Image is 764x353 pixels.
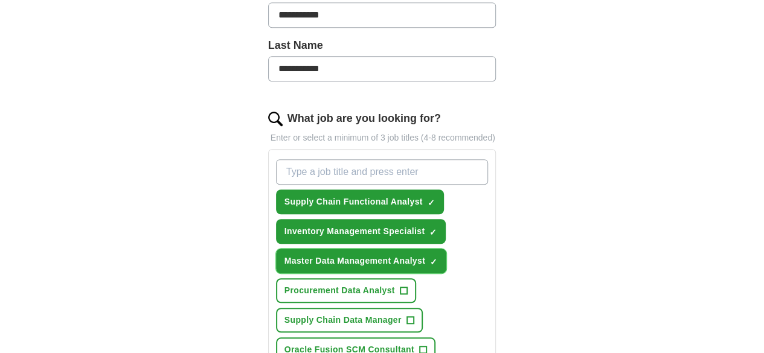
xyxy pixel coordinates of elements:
[429,227,437,237] span: ✓
[287,110,441,127] label: What job are you looking for?
[284,284,395,297] span: Procurement Data Analyst
[268,37,496,54] label: Last Name
[284,255,425,267] span: Master Data Management Analyst
[268,132,496,144] p: Enter or select a minimum of 3 job titles (4-8 recommended)
[276,308,423,332] button: Supply Chain Data Manager
[268,112,283,126] img: search.png
[284,225,425,238] span: Inventory Management Specialist
[276,278,416,303] button: Procurement Data Analyst
[284,314,402,326] span: Supply Chain Data Manager
[428,198,435,208] span: ✓
[276,219,446,244] button: Inventory Management Specialist✓
[284,196,423,208] span: Supply Chain Functional Analyst
[276,189,444,214] button: Supply Chain Functional Analyst✓
[430,257,437,267] span: ✓
[276,159,489,185] input: Type a job title and press enter
[276,249,446,273] button: Master Data Management Analyst✓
